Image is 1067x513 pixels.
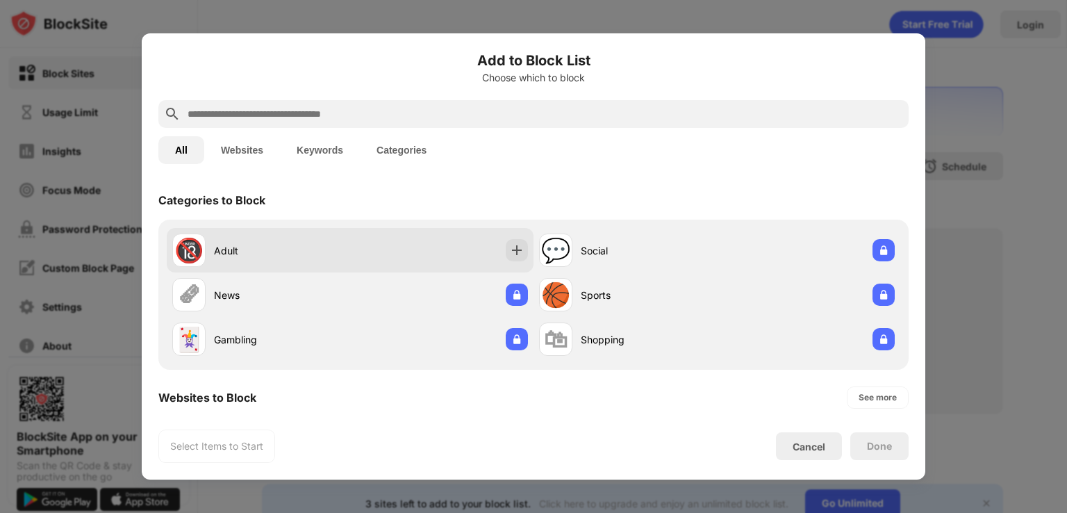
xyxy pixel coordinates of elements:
div: Websites to Block [158,391,256,405]
div: Cancel [793,441,825,453]
div: 🔞 [174,236,204,265]
button: Websites [204,136,280,164]
div: Social [581,243,717,258]
button: Categories [360,136,443,164]
div: News [214,288,350,302]
div: Done [867,441,892,452]
div: Select Items to Start [170,439,263,453]
button: All [158,136,204,164]
div: Gambling [214,332,350,347]
div: 🃏 [174,325,204,354]
div: See more [859,391,897,405]
h6: Add to Block List [158,50,909,71]
img: search.svg [164,106,181,122]
div: Sports [581,288,717,302]
div: 🗞 [177,281,201,309]
div: Shopping [581,332,717,347]
div: Choose which to block [158,72,909,83]
div: Categories to Block [158,193,265,207]
div: 🛍 [544,325,568,354]
div: 🏀 [541,281,570,309]
div: Adult [214,243,350,258]
div: 💬 [541,236,570,265]
button: Keywords [280,136,360,164]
